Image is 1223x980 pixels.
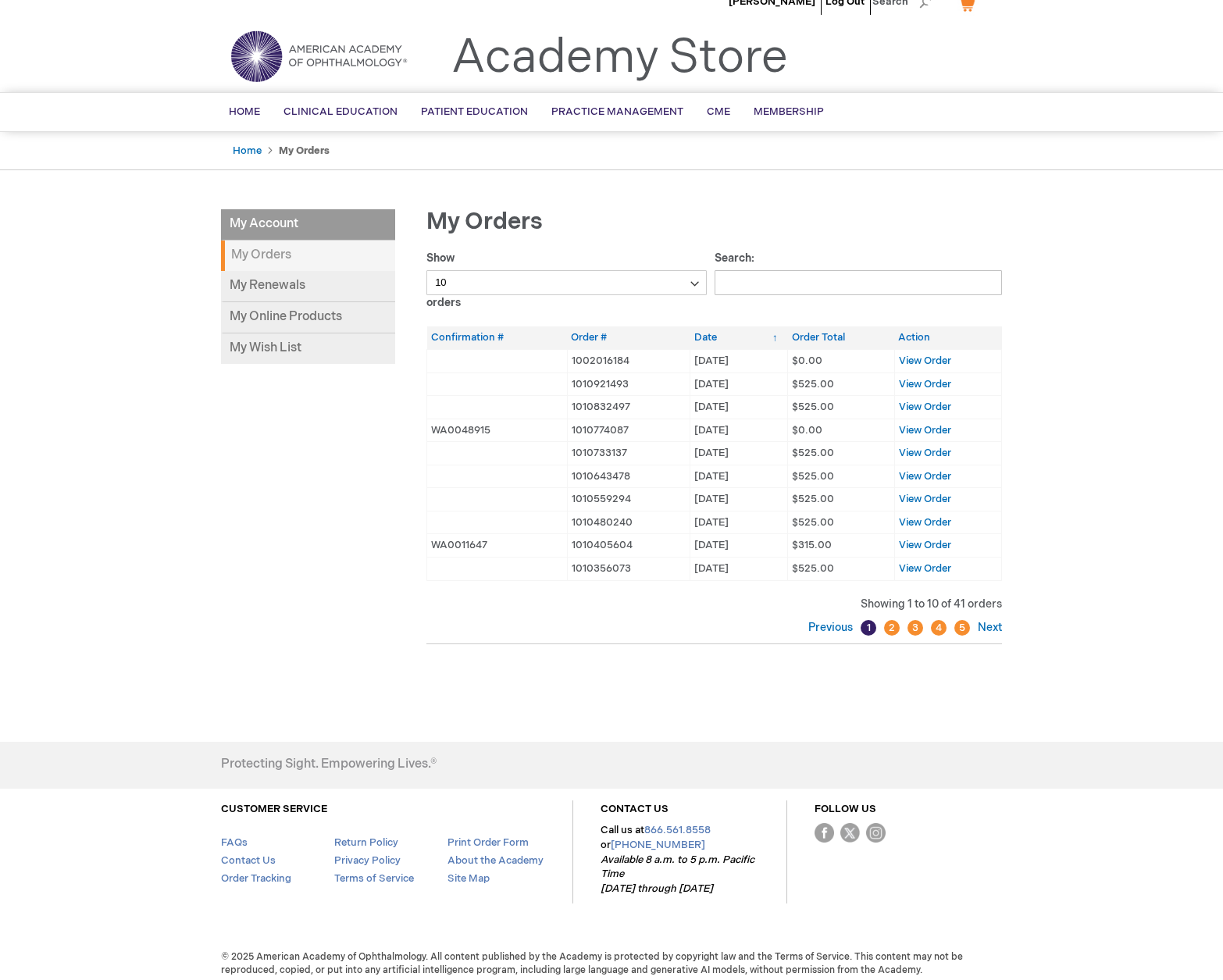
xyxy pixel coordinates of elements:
a: View Order [899,539,951,551]
span: Patient Education [421,105,528,118]
span: Practice Management [551,105,683,118]
a: View Order [899,424,951,437]
img: Twitter [840,823,860,843]
a: About the Academy [447,854,544,867]
td: [DATE] [690,558,788,581]
span: $0.00 [792,355,822,367]
td: 1010405604 [567,534,690,558]
a: FOLLOW US [815,803,876,815]
th: Date: activate to sort column ascending [690,326,788,349]
a: Academy Store [451,30,788,86]
a: [PHONE_NUMBER] [611,839,705,851]
td: 1010356073 [567,558,690,581]
a: FAQs [221,836,248,849]
td: [DATE] [690,372,788,396]
td: 1002016184 [567,349,690,372]
td: 1010921493 [567,372,690,396]
td: 1010559294 [567,488,690,511]
span: $315.00 [792,539,832,551]
p: Call us at or [601,823,759,896]
div: Showing 1 to 10 of 41 orders [426,597,1002,612]
a: CUSTOMER SERVICE [221,803,327,815]
th: Action: activate to sort column ascending [894,326,1001,349]
strong: My Orders [279,144,330,157]
a: Terms of Service [334,872,414,885]
a: 1 [861,620,876,636]
select: Showorders [426,270,707,295]
td: 1010832497 [567,396,690,419]
span: My Orders [426,208,543,236]
td: 1010774087 [567,419,690,442]
input: Search: [715,270,1003,295]
td: [DATE] [690,442,788,465]
a: 2 [884,620,900,636]
a: View Order [899,493,951,505]
img: instagram [866,823,886,843]
span: Membership [754,105,824,118]
a: My Wish List [221,333,395,364]
a: CONTACT US [601,803,669,815]
em: Available 8 a.m. to 5 p.m. Pacific Time [DATE] through [DATE] [601,853,754,895]
img: Facebook [815,823,834,843]
a: Return Policy [334,836,398,849]
span: Home [229,105,260,118]
strong: My Orders [221,241,395,271]
a: View Order [899,447,951,459]
span: $525.00 [792,378,834,390]
a: 866.561.8558 [644,824,711,836]
a: 3 [907,620,923,636]
a: My Renewals [221,271,395,302]
a: View Order [899,378,951,390]
td: [DATE] [690,419,788,442]
td: 1010480240 [567,511,690,534]
td: WA0048915 [427,419,568,442]
a: View Order [899,470,951,483]
a: My Online Products [221,302,395,333]
a: View Order [899,355,951,367]
th: Order Total: activate to sort column ascending [788,326,895,349]
th: Order #: activate to sort column ascending [567,326,690,349]
th: Confirmation #: activate to sort column ascending [427,326,568,349]
a: Next [974,621,1002,634]
a: Order Tracking [221,872,291,885]
span: $525.00 [792,447,834,459]
a: Site Map [447,872,490,885]
a: View Order [899,562,951,575]
td: 1010733137 [567,442,690,465]
span: $525.00 [792,516,834,529]
span: $525.00 [792,562,834,575]
span: CME [707,105,730,118]
td: 1010643478 [567,465,690,488]
span: $0.00 [792,424,822,437]
span: $525.00 [792,470,834,483]
td: [DATE] [690,465,788,488]
td: [DATE] [690,488,788,511]
a: Previous [808,621,857,634]
span: © 2025 American Academy of Ophthalmology. All content published by the Academy is protected by co... [209,950,1014,977]
a: Contact Us [221,854,276,867]
a: View Order [899,401,951,413]
span: $525.00 [792,401,834,413]
span: $525.00 [792,493,834,505]
span: Clinical Education [283,105,398,118]
a: Print Order Form [447,836,529,849]
a: View Order [899,516,951,529]
td: [DATE] [690,511,788,534]
a: Privacy Policy [334,854,401,867]
a: 5 [954,620,970,636]
a: 4 [931,620,947,636]
label: Search: [715,251,1003,289]
td: [DATE] [690,534,788,558]
td: WA0011647 [427,534,568,558]
label: Show orders [426,251,707,309]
